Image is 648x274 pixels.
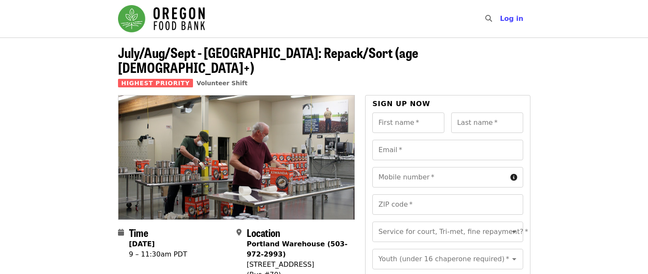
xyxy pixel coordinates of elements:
[118,79,193,87] span: Highest Priority
[372,100,430,108] span: Sign up now
[196,80,248,87] a: Volunteer Shift
[508,253,520,265] button: Open
[372,140,523,160] input: Email
[485,14,492,23] i: search icon
[236,228,242,237] i: map-marker-alt icon
[247,260,348,270] div: [STREET_ADDRESS]
[500,14,523,23] span: Log in
[118,42,418,77] span: July/Aug/Sept - [GEOGRAPHIC_DATA]: Repack/Sort (age [DEMOGRAPHIC_DATA]+)
[118,5,205,32] img: Oregon Food Bank - Home
[372,194,523,215] input: ZIP code
[497,9,504,29] input: Search
[451,112,523,133] input: Last name
[372,167,507,187] input: Mobile number
[129,225,148,240] span: Time
[129,240,155,248] strong: [DATE]
[129,249,187,260] div: 9 – 11:30am PDT
[247,225,280,240] span: Location
[118,95,355,219] img: July/Aug/Sept - Portland: Repack/Sort (age 16+) organized by Oregon Food Bank
[493,10,530,27] button: Log in
[372,112,444,133] input: First name
[510,173,517,182] i: circle-info icon
[247,240,348,258] strong: Portland Warehouse (503-972-2993)
[508,226,520,238] button: Open
[118,228,124,237] i: calendar icon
